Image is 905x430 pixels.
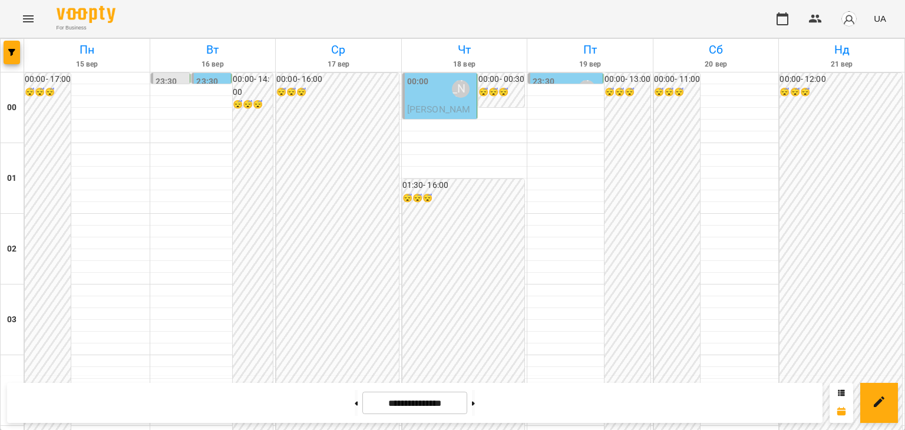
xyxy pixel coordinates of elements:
div: Мосюра Лариса [578,80,596,98]
h6: 00:00 - 11:00 [654,73,700,86]
h6: 19 вер [529,59,651,70]
label: 23:30 [156,75,177,88]
h6: 20 вер [655,59,777,70]
h6: 15 вер [26,59,148,70]
h6: 😴😴😴 [478,86,524,99]
h6: 18 вер [404,59,526,70]
h6: Ср [278,41,399,59]
img: avatar_s.png [841,11,857,27]
h6: 21 вер [781,59,903,70]
h6: 😴😴😴 [402,192,525,205]
h6: 17 вер [278,59,399,70]
h6: 00:00 - 17:00 [25,73,71,86]
h6: Сб [655,41,777,59]
label: 23:30 [196,75,218,88]
h6: 😴😴😴 [276,86,399,99]
h6: 😴😴😴 [25,86,71,99]
h6: 03 [7,313,16,326]
h6: 16 вер [152,59,274,70]
h6: 02 [7,243,16,256]
div: Мосюра Лариса [452,80,470,98]
span: [PERSON_NAME] [407,104,471,129]
h6: 00:00 - 00:30 [478,73,524,86]
h6: 00:00 - 12:00 [780,73,902,86]
span: For Business [57,24,115,32]
h6: Чт [404,41,526,59]
button: Menu [14,5,42,33]
h6: 😴😴😴 [605,86,650,99]
button: UA [869,8,891,29]
h6: 01:30 - 16:00 [402,179,525,192]
h6: 😴😴😴 [233,98,273,111]
h6: 😴😴😴 [780,86,902,99]
h6: Пт [529,41,651,59]
label: 00:00 [407,75,429,88]
h6: 00 [7,101,16,114]
h6: 00:00 - 13:00 [605,73,650,86]
h6: Пн [26,41,148,59]
h6: 01 [7,172,16,185]
h6: Вт [152,41,274,59]
h6: 00:00 - 16:00 [276,73,399,86]
h6: Нд [781,41,903,59]
label: 23:30 [533,75,554,88]
span: UA [874,12,886,25]
h6: 😴😴😴 [654,86,700,99]
img: Voopty Logo [57,6,115,23]
h6: 00:00 - 14:00 [233,73,273,98]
